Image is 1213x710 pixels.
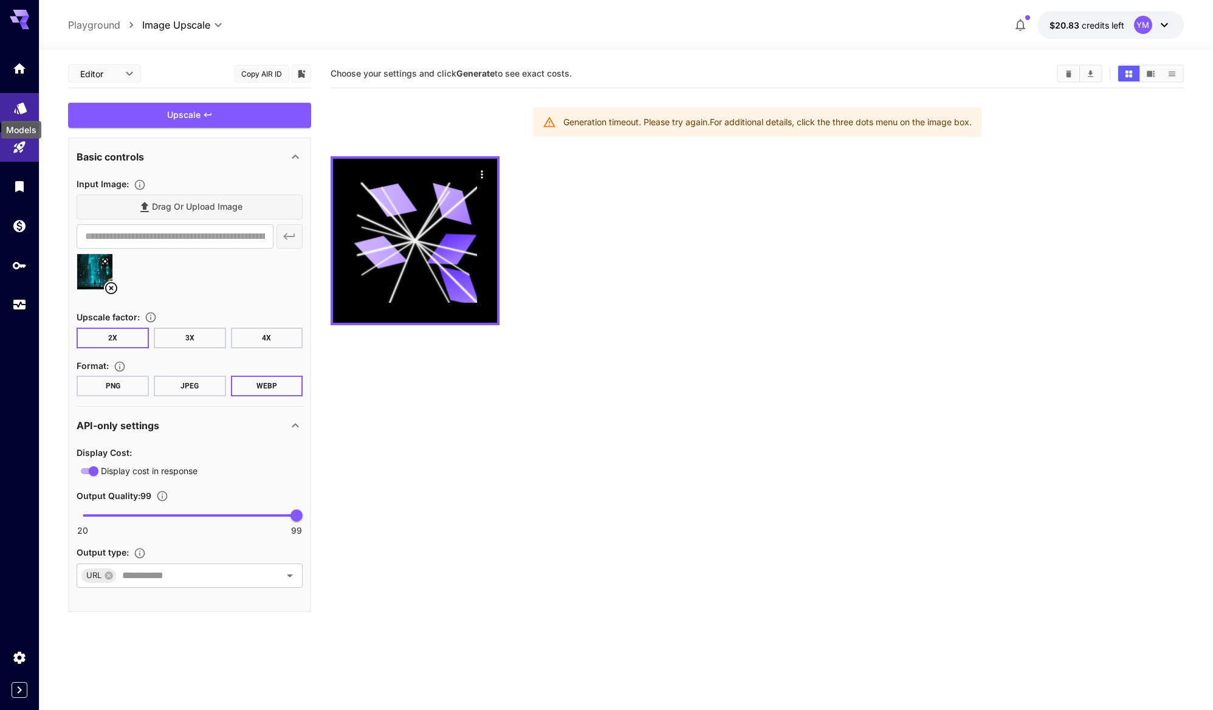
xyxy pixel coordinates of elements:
[1140,66,1161,81] button: Show media in video view
[81,568,106,582] span: URL
[331,68,572,78] span: Choose your settings and click to see exact costs.
[1057,64,1102,83] div: Clear AllDownload All
[154,328,226,348] button: 3X
[473,165,491,183] div: Actions
[563,111,972,133] div: Generation timeout. Please try again. For additional details, click the three dots menu on the im...
[167,108,201,123] span: Upscale
[13,97,28,112] div: Models
[456,68,495,78] b: Generate
[129,547,151,559] button: Specifies how the image is returned based on your use case: base64Data for embedding in code, dat...
[68,18,120,32] a: Playground
[12,682,27,698] button: Expand sidebar
[81,568,116,583] div: URL
[1058,66,1079,81] button: Clear All
[142,18,210,32] span: Image Upscale
[12,179,27,194] div: Library
[12,61,27,76] div: Home
[1117,64,1184,83] div: Show media in grid viewShow media in video viewShow media in list view
[77,418,159,433] p: API-only settings
[77,491,151,501] span: Output Quality : 99
[12,218,27,233] div: Wallet
[140,311,162,323] button: Choose the level of upscaling to be performed on the image.
[77,328,149,348] button: 2X
[1050,20,1082,30] span: $20.83
[68,103,311,128] button: Upscale
[77,179,129,189] span: Input Image :
[1082,20,1124,30] span: credits left
[1118,66,1139,81] button: Show media in grid view
[1080,66,1101,81] button: Download All
[12,140,27,155] div: Playground
[281,567,298,584] button: Open
[12,297,27,312] div: Usage
[77,525,88,537] span: 20
[77,312,140,322] span: Upscale factor :
[1050,19,1124,32] div: $20.82648
[101,464,198,477] span: Display cost in response
[77,447,132,458] span: Display Cost :
[12,258,27,273] div: API Keys
[1161,66,1183,81] button: Show media in list view
[235,65,289,83] button: Copy AIR ID
[1037,11,1184,39] button: $20.82648YM
[77,360,109,371] span: Format :
[77,547,129,557] span: Output type :
[77,376,149,396] button: PNG
[109,360,131,373] button: Choose the file format for the output image.
[296,66,307,81] button: Add to library
[291,525,302,537] span: 99
[129,179,151,191] button: Specifies the input image to be processed.
[68,18,142,32] nav: breadcrumb
[151,490,173,502] button: Sets the compression quality of the output image. Higher values preserve more quality but increas...
[231,328,303,348] button: 4X
[77,150,144,164] p: Basic controls
[154,376,226,396] button: JPEG
[1134,16,1152,34] div: YM
[80,67,118,80] span: Editor
[77,411,303,440] div: API-only settings
[77,142,303,171] div: Basic controls
[1,121,41,139] div: Models
[12,650,27,665] div: Settings
[231,376,303,396] button: WEBP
